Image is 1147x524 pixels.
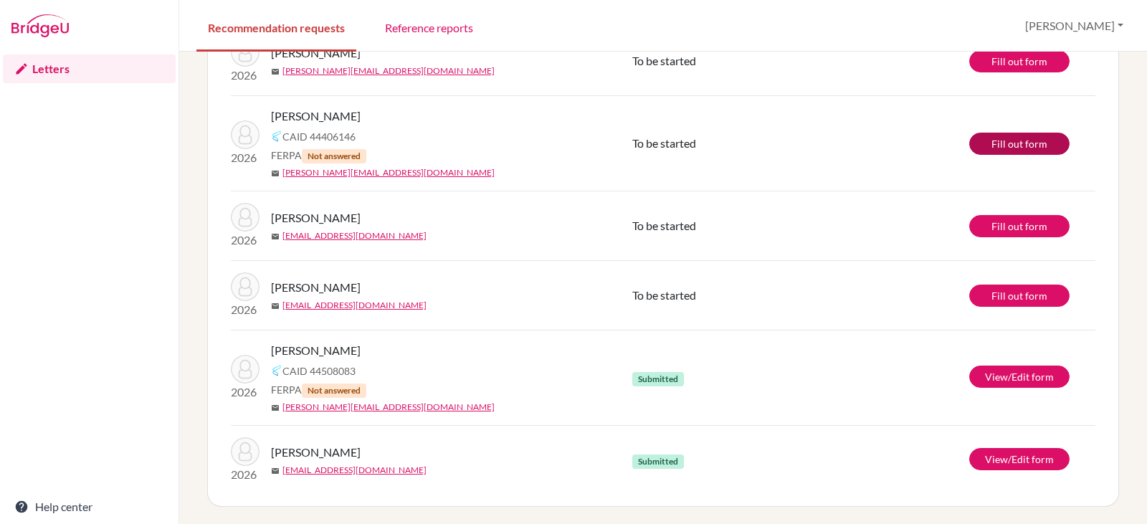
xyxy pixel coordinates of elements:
[282,129,356,144] span: CAID 44406146
[231,120,260,149] img: Poulter, Fiona
[271,342,361,359] span: [PERSON_NAME]
[282,65,495,77] a: [PERSON_NAME][EMAIL_ADDRESS][DOMAIN_NAME]
[231,272,260,301] img: Bagurskas, Ivan
[282,401,495,414] a: [PERSON_NAME][EMAIL_ADDRESS][DOMAIN_NAME]
[969,448,1070,470] a: View/Edit form
[282,464,427,477] a: [EMAIL_ADDRESS][DOMAIN_NAME]
[302,384,366,398] span: Not answered
[231,149,260,166] p: 2026
[271,108,361,125] span: [PERSON_NAME]
[231,466,260,483] p: 2026
[231,232,260,249] p: 2026
[271,279,361,296] span: [PERSON_NAME]
[231,437,260,466] img: Bagurskas, Ivan
[11,14,69,37] img: Bridge-U
[302,149,366,163] span: Not answered
[632,219,696,232] span: To be started
[196,2,356,52] a: Recommendation requests
[373,2,485,52] a: Reference reports
[271,148,366,163] span: FERPA
[271,67,280,76] span: mail
[969,133,1070,155] a: Fill out form
[271,44,361,62] span: [PERSON_NAME]
[3,54,176,83] a: Letters
[271,382,366,398] span: FERPA
[969,285,1070,307] a: Fill out form
[231,203,260,232] img: Alende, Juan Ignacio
[632,136,696,150] span: To be started
[632,288,696,302] span: To be started
[271,404,280,412] span: mail
[271,302,280,310] span: mail
[231,301,260,318] p: 2026
[231,384,260,401] p: 2026
[632,372,684,386] span: Submitted
[282,166,495,179] a: [PERSON_NAME][EMAIL_ADDRESS][DOMAIN_NAME]
[271,467,280,475] span: mail
[271,232,280,241] span: mail
[271,444,361,461] span: [PERSON_NAME]
[231,38,260,67] img: Santos, Jorge
[969,366,1070,388] a: View/Edit form
[632,454,684,469] span: Submitted
[969,215,1070,237] a: Fill out form
[632,54,696,67] span: To be started
[1019,12,1130,39] button: [PERSON_NAME]
[231,355,260,384] img: Cornejo, Derek
[271,365,282,376] img: Common App logo
[271,169,280,178] span: mail
[271,130,282,142] img: Common App logo
[282,363,356,378] span: CAID 44508083
[969,50,1070,72] a: Fill out form
[271,209,361,227] span: [PERSON_NAME]
[231,67,260,84] p: 2026
[282,299,427,312] a: [EMAIL_ADDRESS][DOMAIN_NAME]
[3,492,176,521] a: Help center
[282,229,427,242] a: [EMAIL_ADDRESS][DOMAIN_NAME]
